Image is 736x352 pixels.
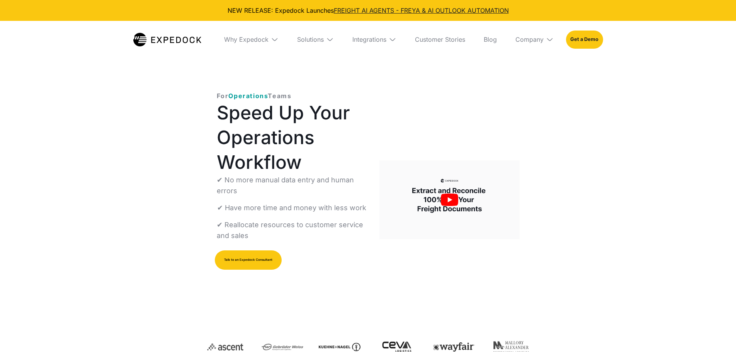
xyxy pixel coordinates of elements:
[217,219,367,241] p: ✔ Reallocate resources to customer service and sales
[217,100,367,175] h1: Speed Up Your Operations Workflow
[297,36,324,43] div: Solutions
[566,31,603,48] a: Get a Demo
[217,175,367,196] p: ✔ No more manual data entry and human errors
[215,250,282,270] a: Talk to an Expedock Consultant
[509,21,560,58] div: Company
[218,21,285,58] div: Why Expedock
[346,21,403,58] div: Integrations
[352,36,386,43] div: Integrations
[228,92,268,100] span: Operations
[478,21,503,58] a: Blog
[217,202,366,213] p: ✔ Have more time and money with less work
[379,160,519,239] a: open lightbox
[409,21,471,58] a: Customer Stories
[515,36,544,43] div: Company
[217,91,292,100] p: For Teams
[224,36,269,43] div: Why Expedock
[6,6,730,15] div: NEW RELEASE: Expedock Launches
[334,7,509,14] a: FREIGHT AI AGENTS - FREYA & AI OUTLOOK AUTOMATION
[291,21,340,58] div: Solutions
